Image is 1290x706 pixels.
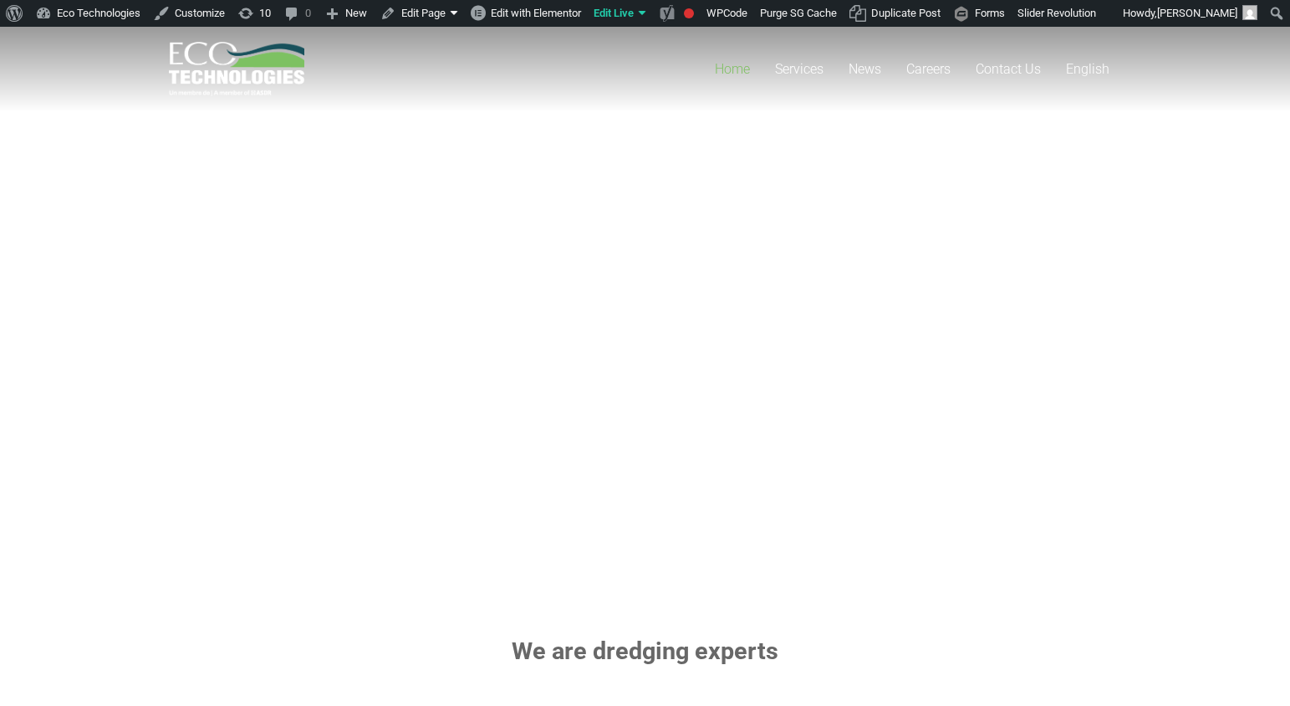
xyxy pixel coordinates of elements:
[307,343,660,418] rs-layer: Protect
[684,8,694,18] div: Needs improvement
[836,27,894,111] a: News
[1053,27,1122,111] a: English
[661,342,756,386] rs-layer: what
[715,61,750,77] span: Home
[512,637,778,665] strong: We are dredging experts
[849,61,881,77] span: News
[963,27,1053,111] a: Contact Us
[894,27,963,111] a: Careers
[976,61,1041,77] span: Contact Us
[1066,61,1109,77] span: English
[1157,7,1237,19] span: [PERSON_NAME]
[764,342,989,417] rs-layer: Most
[906,61,951,77] span: Careers
[385,309,912,325] rs-layer: Natural resources. Project timelines. Professional relationships.
[169,42,305,96] a: logo_EcoTech_ASDR_RGB
[660,374,758,417] rs-layer: matters
[702,27,762,111] a: Home
[1017,7,1096,19] span: Slider Revolution
[491,7,581,19] span: Edit with Elementor
[775,61,823,77] span: Services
